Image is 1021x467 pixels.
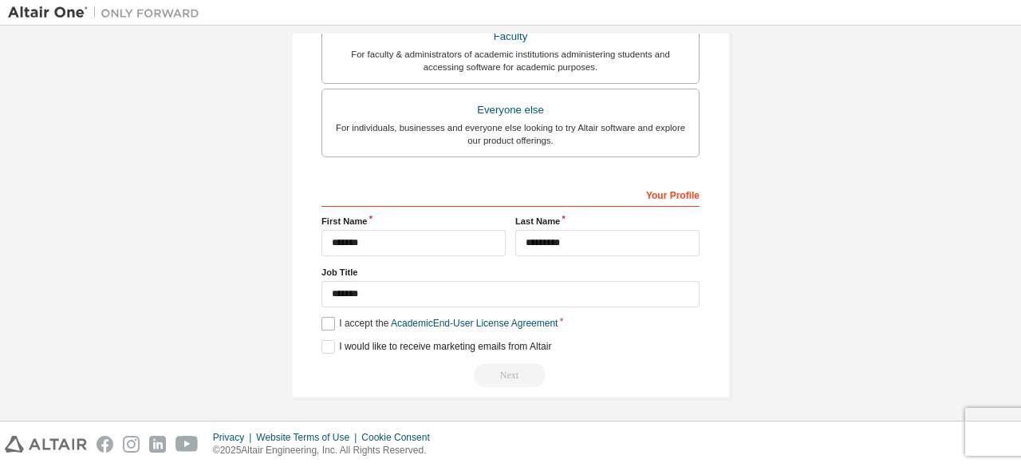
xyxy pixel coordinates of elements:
img: youtube.svg [175,436,199,453]
div: Everyone else [332,99,689,121]
img: instagram.svg [123,436,140,453]
img: facebook.svg [97,436,113,453]
label: I would like to receive marketing emails from Altair [321,340,551,354]
div: Faculty [332,26,689,48]
div: For individuals, businesses and everyone else looking to try Altair software and explore our prod... [332,121,689,147]
label: Last Name [515,215,700,228]
div: Read and acccept EULA to continue [321,363,700,387]
img: linkedin.svg [149,436,166,453]
img: Altair One [8,5,207,21]
label: Job Title [321,266,700,279]
p: © 2025 Altair Engineering, Inc. All Rights Reserved. [213,444,440,457]
div: Cookie Consent [361,431,439,444]
img: altair_logo.svg [5,436,87,453]
a: Academic End-User License Agreement [391,318,558,329]
div: Website Terms of Use [256,431,361,444]
label: First Name [321,215,506,228]
div: For faculty & administrators of academic institutions administering students and accessing softwa... [332,48,689,73]
label: I accept the [321,317,558,330]
div: Privacy [213,431,256,444]
div: Your Profile [321,181,700,207]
